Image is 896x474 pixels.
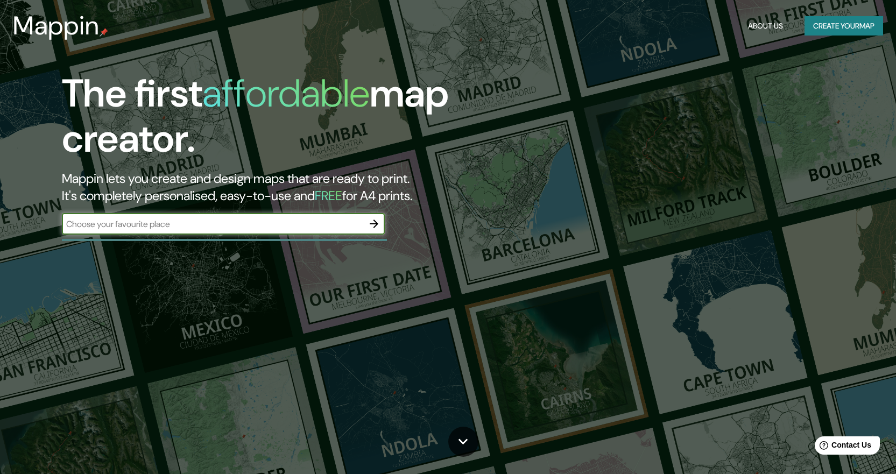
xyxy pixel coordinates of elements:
[100,28,108,37] img: mappin-pin
[805,16,883,36] button: Create yourmap
[744,16,787,36] button: About Us
[800,432,884,462] iframe: Help widget launcher
[62,71,510,170] h1: The first map creator.
[62,170,510,204] h2: Mappin lets you create and design maps that are ready to print. It's completely personalised, eas...
[202,68,370,118] h1: affordable
[13,11,100,41] h3: Mappin
[315,187,342,204] h5: FREE
[62,218,363,230] input: Choose your favourite place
